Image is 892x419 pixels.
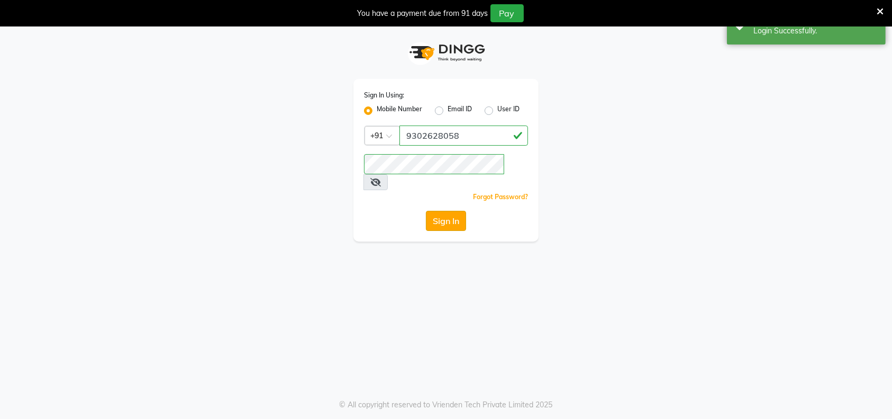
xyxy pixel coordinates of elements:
[473,193,528,201] a: Forgot Password?
[753,25,878,37] div: Login Successfully.
[497,104,520,117] label: User ID
[364,154,504,174] input: Username
[426,211,466,231] button: Sign In
[404,37,488,68] img: logo1.svg
[358,8,488,19] div: You have a payment due from 91 days
[399,126,528,146] input: Username
[364,91,404,100] label: Sign In Using:
[377,104,422,117] label: Mobile Number
[448,104,472,117] label: Email ID
[490,4,524,22] button: Pay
